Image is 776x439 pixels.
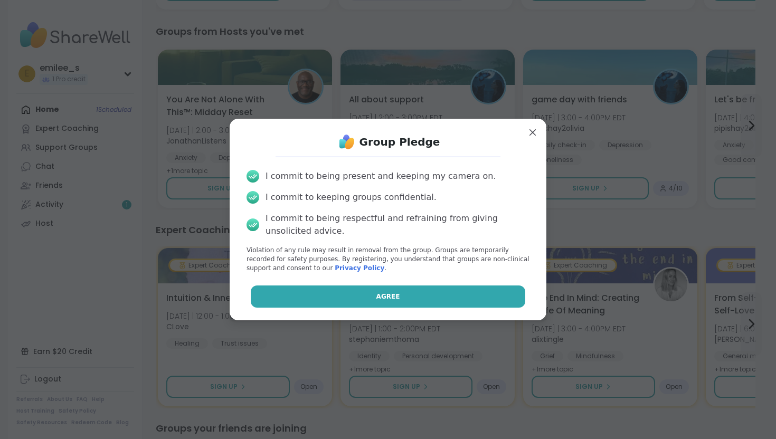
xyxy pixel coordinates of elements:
a: Privacy Policy [335,264,384,272]
h1: Group Pledge [359,135,440,149]
img: ShareWell Logo [336,131,357,152]
span: Agree [376,292,400,301]
div: I commit to being present and keeping my camera on. [266,170,496,183]
button: Agree [251,285,526,308]
p: Violation of any rule may result in removal from the group. Groups are temporarily recorded for s... [247,246,529,272]
div: I commit to keeping groups confidential. [266,191,437,204]
div: I commit to being respectful and refraining from giving unsolicited advice. [266,212,529,237]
